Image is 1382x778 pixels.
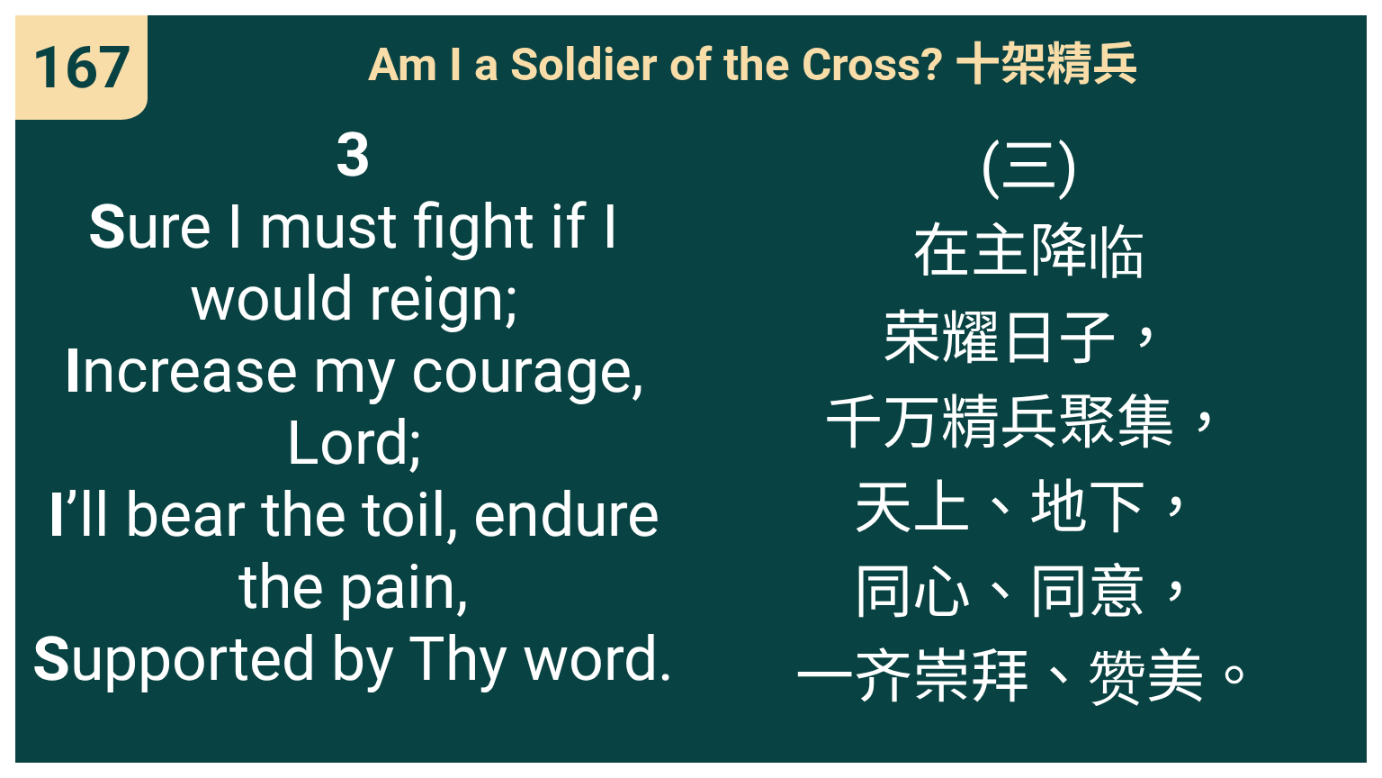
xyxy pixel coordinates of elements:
[368,27,1138,94] span: Am I a Soldier of the Cross? 十架精兵
[88,191,126,263] b: S
[795,119,1263,717] span: (三) 在主降临 荣耀日子， 千万精兵聚集， 天上、地下， 同心、同意， 一齐崇拜、赞美。
[32,623,70,695] b: S
[48,479,66,551] b: I
[336,119,371,191] b: 3
[64,335,82,407] b: I
[31,119,675,695] span: ure I must fight if I would reign; ncrease my courage, Lord; ’ll bear the toil, endure the pain, ...
[31,33,131,102] span: 167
